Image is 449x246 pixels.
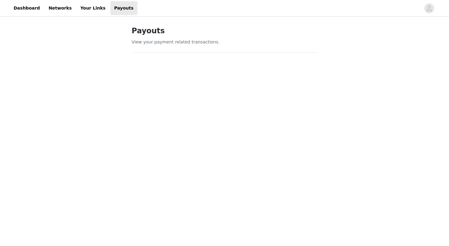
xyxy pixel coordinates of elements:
h1: Payouts [132,25,318,36]
a: Networks [45,1,75,15]
a: Your Links [77,1,109,15]
a: Dashboard [10,1,44,15]
p: View your payment related transactions. [132,39,318,45]
div: avatar [426,3,432,13]
a: Payouts [110,1,137,15]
